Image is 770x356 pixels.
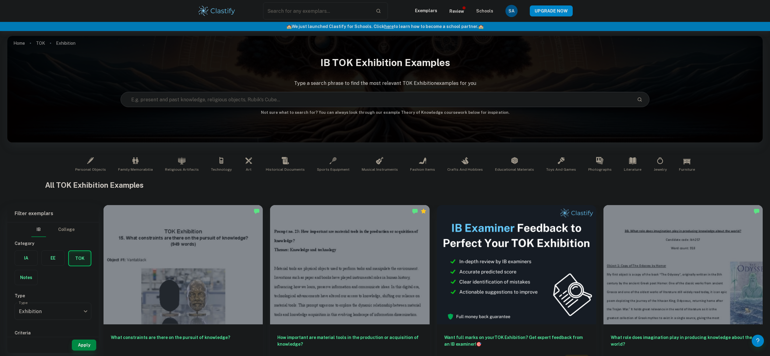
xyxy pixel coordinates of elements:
div: Premium [420,208,427,214]
span: Sports Equipment [317,167,350,172]
h6: What constraints are there on the pursuit of knowledge? [111,334,255,354]
span: Family Memorabilia [118,167,153,172]
input: E.g. present and past knowledge, religious objects, Rubik's Cube... [121,91,632,108]
span: Photographs [588,167,612,172]
h6: Type [15,292,91,299]
a: TOK [36,39,45,47]
span: Religious Artifacts [165,167,199,172]
span: Historical Documents [266,167,305,172]
span: 🏫 [287,24,292,29]
button: EE [42,251,64,265]
span: Technology [211,167,232,172]
h6: SA [508,8,515,14]
button: IA [15,251,37,265]
button: College [58,222,75,237]
h1: IB TOK Exhibition examples [7,53,763,72]
h6: What role does imagination play in producing knowledge about the world? [611,334,755,354]
h6: Criteria [15,330,91,336]
button: SA [505,5,518,17]
h1: All TOK Exhibition Examples [45,180,725,190]
a: here [384,24,394,29]
img: Marked [754,208,760,214]
button: IB [31,222,46,237]
label: Type [19,300,28,305]
h6: Not sure what to search for? You can always look through our example Theory of Knowledge coursewo... [7,110,763,116]
img: Clastify logo [198,5,236,17]
span: Educational Materials [495,167,534,172]
input: Search for any exemplars... [263,2,371,19]
button: TOK [69,251,91,266]
h6: We just launched Clastify for Schools. Click to learn how to become a school partner. [1,23,769,30]
span: Jewelry [654,167,667,172]
h6: How important are material tools in the production or acquisition of knowledge? [277,334,422,354]
p: Type a search phrase to find the most relevant TOK Exhibition examples for you [7,80,763,87]
p: Exhibition [56,40,76,47]
img: Thumbnail [437,205,596,324]
span: Literature [624,167,642,172]
button: Help and Feedback [752,335,764,347]
div: Filter type choice [31,222,75,237]
div: Exhibition [15,303,91,320]
a: Home [13,39,25,47]
p: Exemplars [415,7,437,14]
span: Musical Instruments [362,167,398,172]
img: Marked [412,208,418,214]
span: Furniture [679,167,695,172]
span: Crafts and Hobbies [447,167,483,172]
a: Schools [476,9,493,13]
p: Review [449,8,464,15]
h6: Category [15,240,91,247]
button: Search [635,94,645,105]
button: Apply [72,340,96,351]
span: Personal Objects [75,167,106,172]
h6: Filter exemplars [7,205,99,222]
span: Art [246,167,251,172]
span: Fashion Items [410,167,435,172]
button: Notes [15,270,37,285]
span: 🏫 [478,24,483,29]
span: 🎯 [476,342,481,347]
h6: Want full marks on your TOK Exhibition ? Get expert feedback from an IB examiner! [444,334,589,347]
span: Toys and Games [546,167,576,172]
img: Marked [254,208,260,214]
button: UPGRADE NOW [530,5,573,16]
